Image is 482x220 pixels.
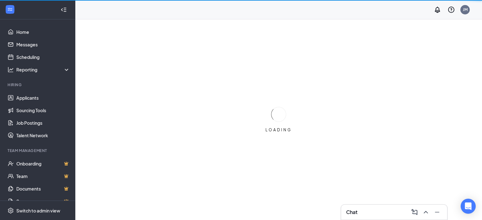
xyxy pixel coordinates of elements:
button: ComposeMessage [410,207,420,217]
svg: Analysis [8,66,14,73]
div: Open Intercom Messenger [461,199,476,214]
svg: WorkstreamLogo [7,6,13,13]
svg: Collapse [61,7,67,13]
button: ChevronUp [421,207,431,217]
a: TeamCrown [16,170,70,182]
div: Hiring [8,82,69,87]
a: SurveysCrown [16,195,70,207]
div: JM [463,7,468,12]
div: Team Management [8,148,69,153]
a: Job Postings [16,117,70,129]
a: Scheduling [16,51,70,63]
h3: Chat [346,209,357,216]
button: Minimize [432,207,442,217]
svg: Minimize [433,208,441,216]
svg: QuestionInfo [447,6,455,13]
div: Reporting [16,66,70,73]
a: DocumentsCrown [16,182,70,195]
div: LOADING [263,127,294,133]
a: Sourcing Tools [16,104,70,117]
a: Messages [16,38,70,51]
a: Home [16,26,70,38]
svg: Notifications [434,6,441,13]
a: OnboardingCrown [16,157,70,170]
a: Applicants [16,92,70,104]
svg: ChevronUp [422,208,430,216]
svg: ComposeMessage [411,208,418,216]
svg: Settings [8,207,14,214]
div: Switch to admin view [16,207,60,214]
a: Talent Network [16,129,70,142]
